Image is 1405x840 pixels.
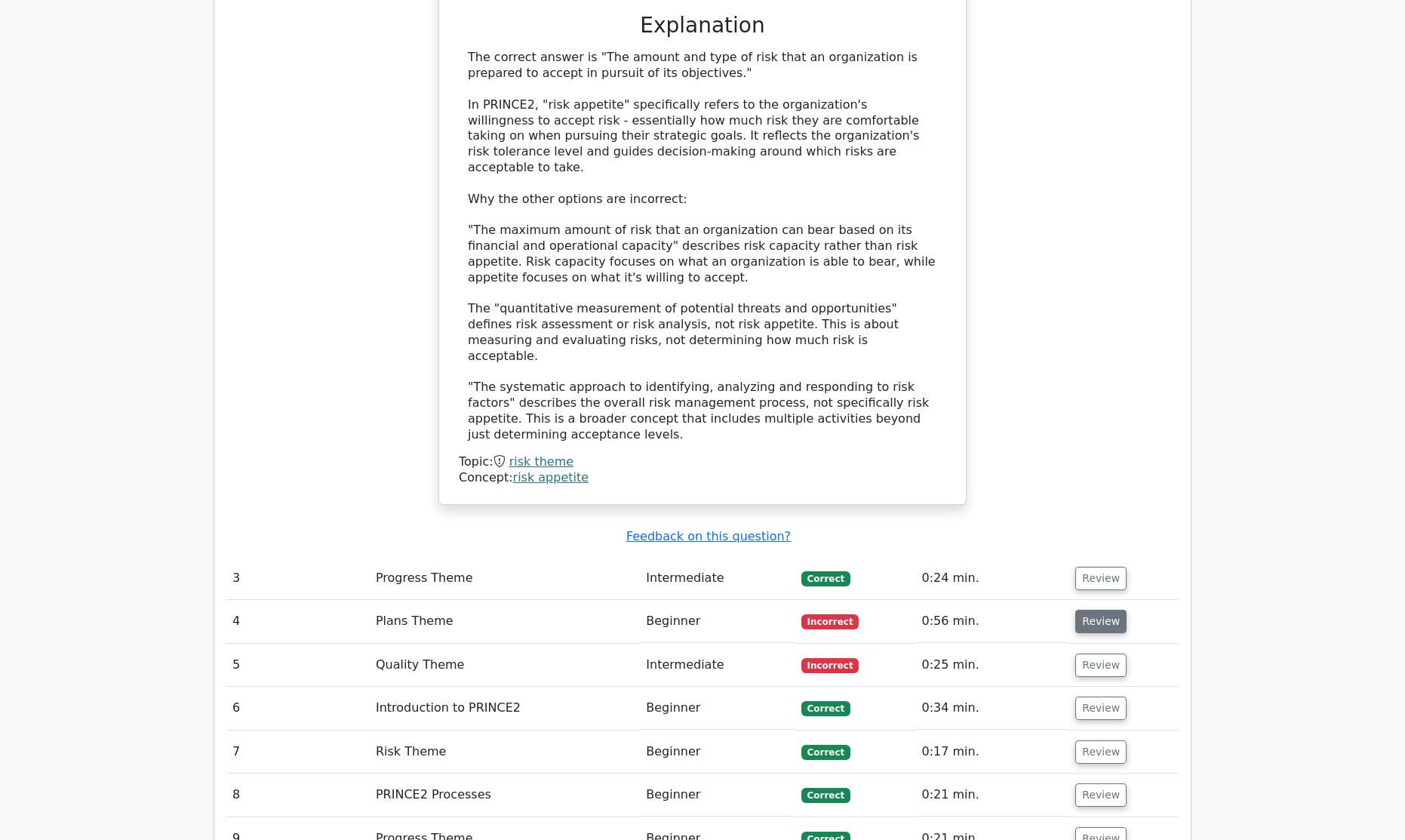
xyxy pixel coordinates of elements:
[915,731,1069,774] td: 0:17 min.
[1075,654,1127,677] button: Review
[915,687,1069,730] td: 0:34 min.
[801,614,859,629] span: Incorrect
[1075,697,1127,720] button: Review
[915,557,1069,600] td: 0:24 min.
[801,745,850,760] span: Correct
[915,774,1069,817] td: 0:21 min.
[801,701,850,716] span: Correct
[626,529,791,543] a: Feedback on this question?
[509,454,573,469] a: risk theme
[468,50,937,442] div: The correct answer is "The amount and type of risk that an organization is prepared to accept in ...
[640,687,795,730] td: Beginner
[370,557,640,600] td: Progress Theme
[640,731,795,774] td: Beginner
[370,687,640,730] td: Introduction to PRINCE2
[640,600,795,643] td: Beginner
[226,600,370,643] td: 4
[370,600,640,643] td: Plans Theme
[801,658,859,673] span: Incorrect
[226,687,370,730] td: 6
[801,571,850,586] span: Correct
[226,731,370,774] td: 7
[370,731,640,774] td: Risk Theme
[1075,567,1127,590] button: Review
[226,557,370,600] td: 3
[1075,740,1127,764] button: Review
[1075,783,1127,807] button: Review
[915,644,1069,687] td: 0:25 min.
[226,774,370,817] td: 8
[370,774,640,817] td: PRINCE2 Processes
[640,644,795,687] td: Intermediate
[640,774,795,817] td: Beginner
[513,470,589,485] a: risk appetite
[801,788,850,803] span: Correct
[459,454,946,470] div: Topic:
[370,644,640,687] td: Quality Theme
[640,557,795,600] td: Intermediate
[459,470,946,486] div: Concept:
[915,600,1069,643] td: 0:56 min.
[468,13,937,38] h3: Explanation
[1075,610,1127,633] button: Review
[226,644,370,687] td: 5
